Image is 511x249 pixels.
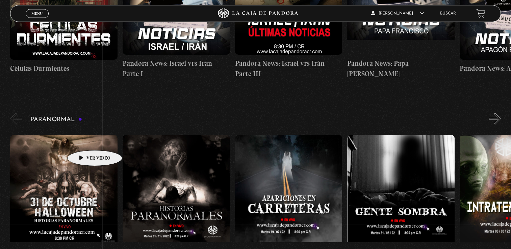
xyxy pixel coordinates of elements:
[30,116,82,123] h3: Paranormal
[31,11,43,16] span: Menu
[440,11,456,16] a: Buscar
[235,58,342,79] h4: Pandora News: Israel vrs Irán Parte III
[10,113,22,124] button: Previous
[29,17,45,22] span: Cerrar
[489,113,501,124] button: Next
[371,11,424,16] span: [PERSON_NAME]
[123,58,230,79] h4: Pandora News: Israel vrs Irán Parte I
[10,63,118,74] h4: Células Durmientes
[476,9,485,18] a: View your shopping cart
[347,58,455,79] h4: Pandora News: Papa [PERSON_NAME]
